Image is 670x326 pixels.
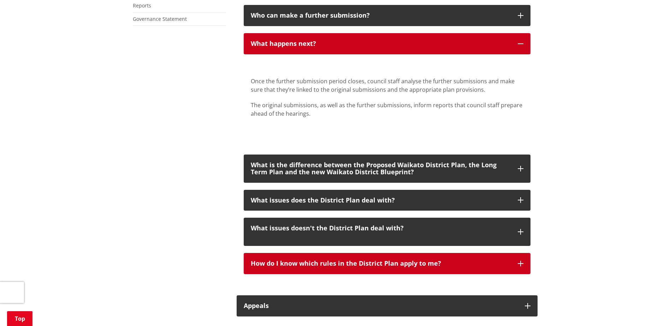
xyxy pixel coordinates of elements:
[251,12,511,19] h3: Who can make a further submission?
[251,101,523,118] p: The original submissions, as well as the further submissions, inform reports that council staff p...
[244,253,530,274] button: How do I know which rules in the District Plan apply to me?
[251,260,511,267] h3: How do I know which rules in the District Plan apply to me?
[251,77,523,94] p: Once the further submission period closes, council staff analyse the further submissions and make...
[251,225,511,239] h3: What issues doesn't the District Plan deal with?
[237,295,538,316] button: Appeals
[133,16,187,22] a: Governance Statement
[251,197,511,204] h3: What issues does the District Plan deal with?
[244,33,530,54] button: What happens next?
[7,311,32,326] a: Top
[244,5,530,26] button: Who can make a further submission?
[244,155,530,183] button: What is the difference between the Proposed Waikato District Plan, the Long Term Plan and the new...
[244,218,530,246] button: What issues doesn't the District Plan deal with?
[244,190,530,211] button: What issues does the District Plan deal with?
[133,2,151,9] a: Reports
[251,162,511,176] h3: What is the difference between the Proposed Waikato District Plan, the Long Term Plan and the new...
[244,302,518,309] div: Appeals
[251,40,511,47] h3: What happens next?
[638,296,663,322] iframe: Messenger Launcher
